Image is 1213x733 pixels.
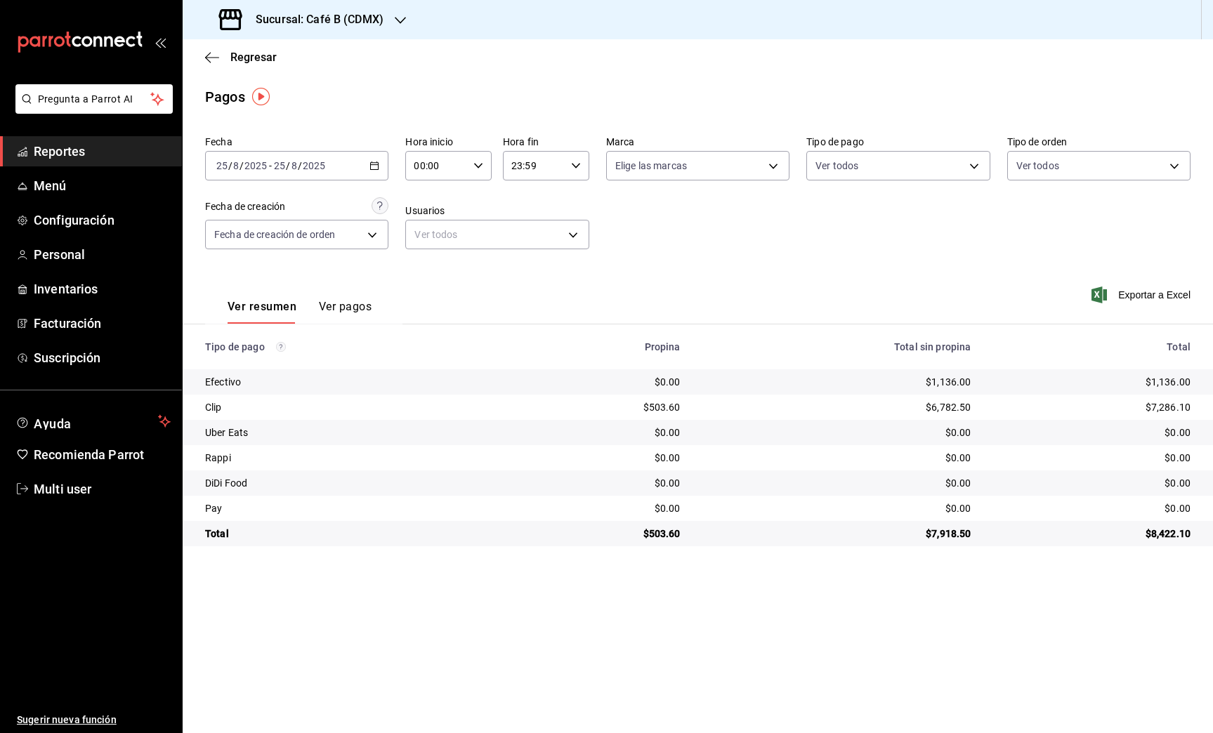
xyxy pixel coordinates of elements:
[528,425,681,440] div: $0.00
[1007,137,1191,147] label: Tipo de orden
[205,476,506,490] div: DiDi Food
[703,451,971,465] div: $0.00
[703,425,971,440] div: $0.00
[993,341,1191,352] div: Total
[205,375,506,389] div: Efectivo
[269,160,272,171] span: -
[15,84,173,114] button: Pregunta a Parrot AI
[815,159,858,173] span: Ver todos
[528,476,681,490] div: $0.00
[273,160,286,171] input: --
[228,300,372,324] div: navigation tabs
[528,527,681,541] div: $503.60
[993,425,1191,440] div: $0.00
[405,220,589,249] div: Ver todos
[302,160,326,171] input: ----
[298,160,302,171] span: /
[232,160,240,171] input: --
[228,160,232,171] span: /
[205,425,506,440] div: Uber Eats
[993,451,1191,465] div: $0.00
[993,476,1191,490] div: $0.00
[319,300,372,324] button: Ver pagos
[17,713,171,727] span: Sugerir nueva función
[993,400,1191,414] div: $7,286.10
[528,375,681,389] div: $0.00
[34,480,171,498] span: Multi user
[34,245,171,264] span: Personal
[1016,159,1059,173] span: Ver todos
[205,137,388,147] label: Fecha
[993,501,1191,515] div: $0.00
[34,348,171,367] span: Suscripción
[205,400,506,414] div: Clip
[34,211,171,230] span: Configuración
[205,51,277,64] button: Regresar
[205,501,506,515] div: Pay
[615,159,687,173] span: Elige las marcas
[806,137,990,147] label: Tipo de pago
[703,476,971,490] div: $0.00
[503,137,589,147] label: Hora fin
[34,314,171,333] span: Facturación
[205,527,506,541] div: Total
[34,279,171,298] span: Inventarios
[34,176,171,195] span: Menú
[34,413,152,430] span: Ayuda
[528,400,681,414] div: $503.60
[528,451,681,465] div: $0.00
[205,199,285,214] div: Fecha de creación
[252,88,270,105] img: Tooltip marker
[606,137,789,147] label: Marca
[703,341,971,352] div: Total sin propina
[993,527,1191,541] div: $8,422.10
[205,451,506,465] div: Rappi
[205,341,506,352] div: Tipo de pago
[993,375,1191,389] div: $1,136.00
[528,341,681,352] div: Propina
[703,400,971,414] div: $6,782.50
[155,37,166,48] button: open_drawer_menu
[276,342,286,352] svg: Los pagos realizados con Pay y otras terminales son montos brutos.
[703,375,971,389] div: $1,136.00
[216,160,228,171] input: --
[230,51,277,64] span: Regresar
[528,501,681,515] div: $0.00
[34,142,171,161] span: Reportes
[405,137,492,147] label: Hora inicio
[10,102,173,117] a: Pregunta a Parrot AI
[240,160,244,171] span: /
[244,160,268,171] input: ----
[703,527,971,541] div: $7,918.50
[1094,286,1191,303] button: Exportar a Excel
[405,206,589,216] label: Usuarios
[291,160,298,171] input: --
[703,501,971,515] div: $0.00
[228,300,296,324] button: Ver resumen
[34,445,171,464] span: Recomienda Parrot
[205,86,245,107] div: Pagos
[214,227,335,242] span: Fecha de creación de orden
[244,11,383,28] h3: Sucursal: Café B (CDMX)
[38,92,151,107] span: Pregunta a Parrot AI
[286,160,290,171] span: /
